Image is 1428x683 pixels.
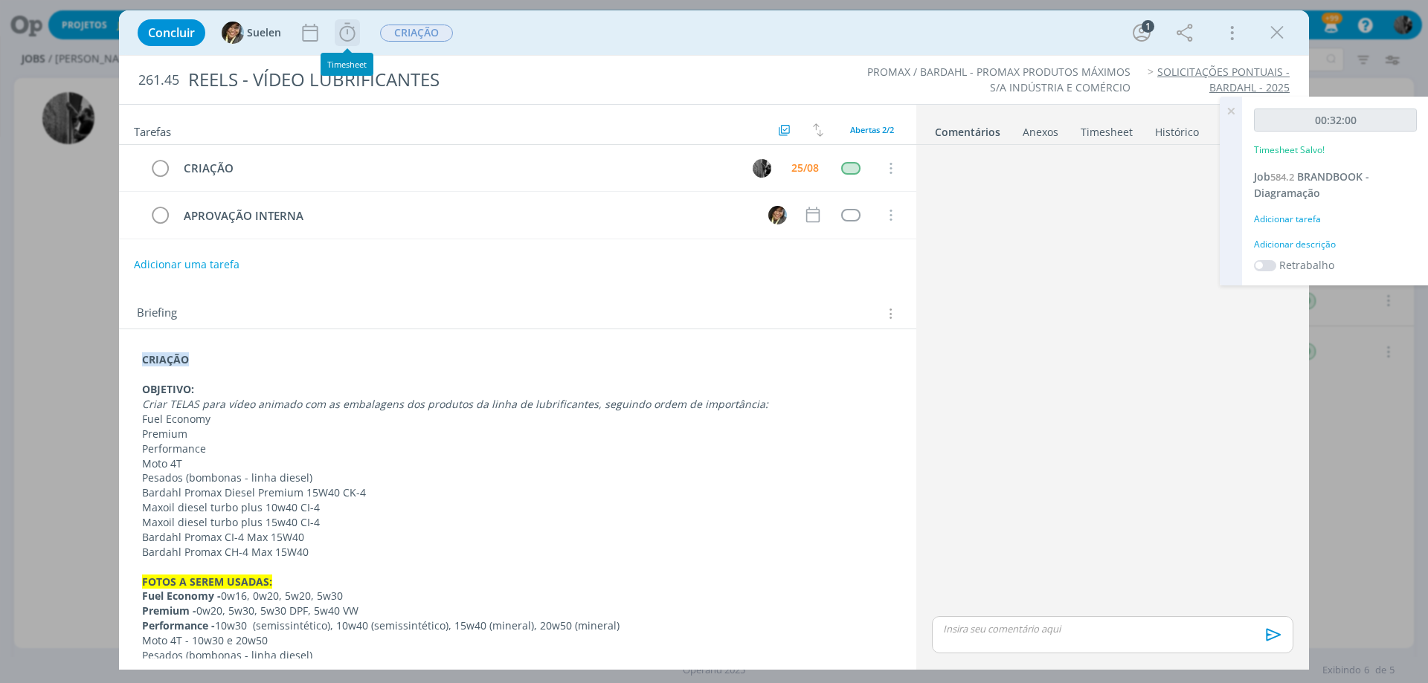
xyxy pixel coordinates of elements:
[142,352,189,366] strong: CRIAÇÃO
[142,603,196,618] strong: Premium -
[850,124,894,135] span: Abertas 2/2
[142,441,893,456] p: Performance
[182,62,804,98] div: REELS - VÍDEO LUBRIFICANTES
[142,485,893,500] p: Bardahl Promax Diesel Premium 15W40 CK-4
[142,633,893,648] p: Moto 4T - 10w30 e 20w50
[1154,118,1200,140] a: Histórico
[142,515,893,530] p: Maxoil diesel turbo plus 15w40 CI-4
[791,163,819,173] div: 25/08
[380,25,453,42] span: CRIAÇÃO
[766,204,788,226] button: S
[1157,65,1290,94] a: SOLICITAÇÕES PONTUAIS - BARDAHL - 2025
[1254,213,1417,226] div: Adicionar tarefa
[1130,21,1154,45] button: 1
[222,22,281,44] button: SSuelen
[142,589,221,603] strong: Fuel Economy -
[142,530,893,545] p: Bardahl Promax CI-4 Max 15W40
[177,207,754,225] div: APROVAÇÃO INTERNA
[750,157,773,179] button: P
[177,159,739,178] div: CRIAÇÃO
[142,603,893,618] p: 0w20, 5w30, 5w30 DPF, 5w40 VW
[142,470,893,485] p: Pesados (bombonas - linha diesel)
[138,19,205,46] button: Concluir
[142,545,893,560] p: Bardahl Promax CH-4 Max 15W40
[142,618,215,632] strong: Performance -
[142,456,893,471] p: Moto 4T
[934,118,1001,140] a: Comentários
[134,121,171,139] span: Tarefas
[813,123,823,137] img: arrow-down-up.svg
[142,618,893,633] p: 10w30 (semissintético), 10w40 (semissintético), 15w40 (mineral), 20w50 (mineral)
[137,304,177,323] span: Briefing
[138,72,179,88] span: 261.45
[133,251,240,278] button: Adicionar uma tarefa
[142,500,893,515] p: Maxoil diesel turbo plus 10w40 CI-4
[867,65,1130,94] a: PROMAX / BARDAHL - PROMAX PRODUTOS MÁXIMOS S/A INDÚSTRIA E COMÉRCIO
[1023,125,1058,140] div: Anexos
[1279,257,1334,273] label: Retrabalho
[119,10,1309,670] div: dialog
[142,589,893,603] p: 0w16, 0w20, 5w20, 5w30
[1142,20,1154,33] div: 1
[142,397,768,411] em: Criar TELAS para vídeo animado com as embalagens dos produtos da linha de lubrificantes, seguindo...
[142,412,893,427] p: Fuel Economy
[321,53,373,76] div: Timesheet
[379,24,454,42] button: CRIAÇÃO
[1254,238,1417,251] div: Adicionar descrição
[1254,169,1369,200] span: BRANDBOOK - Diagramação
[222,22,244,44] img: S
[142,382,194,396] strong: OBJETIVO:
[1270,170,1294,184] span: 584.2
[247,27,281,38] span: Suelen
[142,427,893,441] p: Premium
[142,648,893,663] p: Pesados (bombonas - linha diesel)
[148,27,195,39] span: Concluir
[768,206,787,224] img: S
[753,159,771,178] img: P
[1080,118,1133,140] a: Timesheet
[1254,143,1325,157] p: Timesheet Salvo!
[1254,169,1369,200] a: Job584.2BRANDBOOK - Diagramação
[142,574,272,589] strong: FOTOS A SEREM USADAS:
